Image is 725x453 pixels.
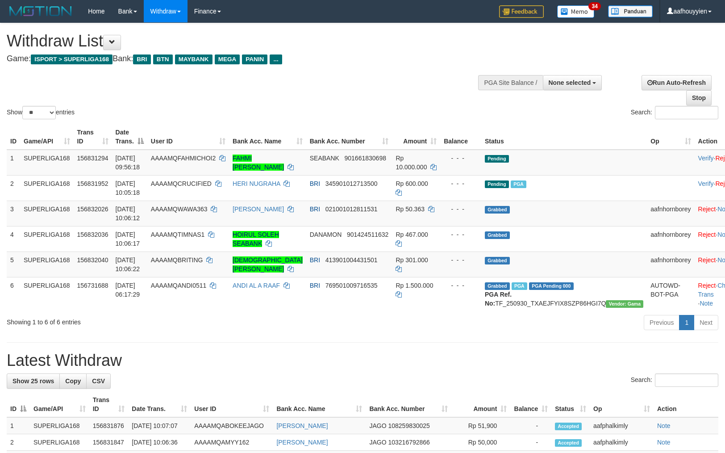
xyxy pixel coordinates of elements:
a: [DEMOGRAPHIC_DATA][PERSON_NAME] [233,256,303,273]
td: 4 [7,226,20,252]
td: aafphalkimly [590,417,654,434]
td: 156831847 [89,434,129,451]
span: 156831952 [77,180,108,187]
span: BRI [133,55,150,64]
button: None selected [543,75,602,90]
span: [DATE] 10:06:17 [116,231,140,247]
th: ID [7,124,20,150]
td: AUTOWD-BOT-PGA [647,277,694,311]
input: Search: [655,106,718,119]
th: Date Trans.: activate to sort column descending [112,124,147,150]
span: BRI [310,206,320,213]
td: SUPERLIGA168 [20,252,74,277]
span: JAGO [369,422,386,429]
td: [DATE] 10:06:36 [128,434,191,451]
a: HERI NUGRAHA [233,180,280,187]
div: - - - [444,205,478,214]
span: Marked by aafromsomean [512,282,527,290]
div: - - - [444,281,478,290]
td: aafphalkimly [590,434,654,451]
td: SUPERLIGA168 [20,150,74,176]
span: 156832040 [77,256,108,264]
a: Reject [698,256,716,264]
a: 1 [679,315,694,330]
span: Marked by aafsengchandara [511,180,526,188]
th: Amount: activate to sort column ascending [392,124,440,150]
a: [PERSON_NAME] [276,439,328,446]
th: Trans ID: activate to sort column ascending [74,124,112,150]
select: Showentries [22,106,56,119]
span: [DATE] 10:05:18 [116,180,140,196]
span: BRI [310,282,320,289]
span: Rp 600.000 [396,180,428,187]
th: User ID: activate to sort column ascending [147,124,229,150]
span: Grabbed [485,257,510,264]
span: None selected [549,79,591,86]
img: Feedback.jpg [499,5,544,18]
a: [PERSON_NAME] [276,422,328,429]
a: Verify [698,180,714,187]
td: - [510,434,551,451]
a: Stop [686,90,712,105]
th: Balance [440,124,481,150]
span: SEABANK [310,155,339,162]
span: Rp 50.363 [396,206,425,213]
span: Copy 345901012713500 to clipboard [325,180,378,187]
a: CSV [86,373,111,389]
th: Op: activate to sort column ascending [590,392,654,417]
td: AAAAMQABOKEEJAGO [191,417,273,434]
span: Grabbed [485,282,510,290]
th: Date Trans.: activate to sort column ascending [128,392,191,417]
th: Bank Acc. Name: activate to sort column ascending [273,392,366,417]
a: Note [657,422,671,429]
span: 156731688 [77,282,108,289]
img: Button%20Memo.svg [557,5,595,18]
a: ANDI AL A RAAF [233,282,280,289]
td: 2 [7,434,30,451]
span: JAGO [369,439,386,446]
td: Rp 50,000 [451,434,510,451]
td: 1 [7,417,30,434]
td: SUPERLIGA168 [30,434,89,451]
th: Bank Acc. Number: activate to sort column ascending [306,124,392,150]
td: SUPERLIGA168 [20,226,74,252]
span: [DATE] 10:06:12 [116,206,140,222]
a: FAHMI [PERSON_NAME] [233,155,284,171]
td: 6 [7,277,20,311]
span: Copy [65,377,81,385]
span: Pending [485,155,509,163]
td: AAAAMQAMYY162 [191,434,273,451]
img: panduan.png [608,5,653,17]
span: Rp 10.000.000 [396,155,427,171]
label: Search: [631,373,718,387]
th: Status [481,124,647,150]
span: Accepted [555,423,582,430]
div: - - - [444,154,478,163]
span: Accepted [555,439,582,447]
span: ISPORT > SUPERLIGA168 [31,55,112,64]
span: [DATE] 06:17:29 [116,282,140,298]
span: AAAAMQBRITING [151,256,203,264]
a: Note [657,439,671,446]
td: 3 [7,201,20,226]
h4: Game: Bank: [7,55,475,63]
a: Note [700,300,713,307]
input: Search: [655,373,718,387]
td: 1 [7,150,20,176]
a: HOIRUL SOLEH SEABANK [233,231,279,247]
span: Rp 1.500.000 [396,282,433,289]
a: Show 25 rows [7,373,60,389]
a: Reject [698,231,716,238]
a: Run Auto-Refresh [642,75,712,90]
a: Verify [698,155,714,162]
td: - [510,417,551,434]
a: Copy [59,373,87,389]
td: TF_250930_TXAEJFYIX8SZP86HGI7Q [481,277,647,311]
span: ... [270,55,282,64]
th: Action [654,392,718,417]
th: Balance: activate to sort column ascending [510,392,551,417]
span: Copy 108259830025 to clipboard [388,422,429,429]
img: MOTION_logo.png [7,4,75,18]
span: AAAAMQANDI0511 [151,282,207,289]
span: PANIN [242,55,267,64]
